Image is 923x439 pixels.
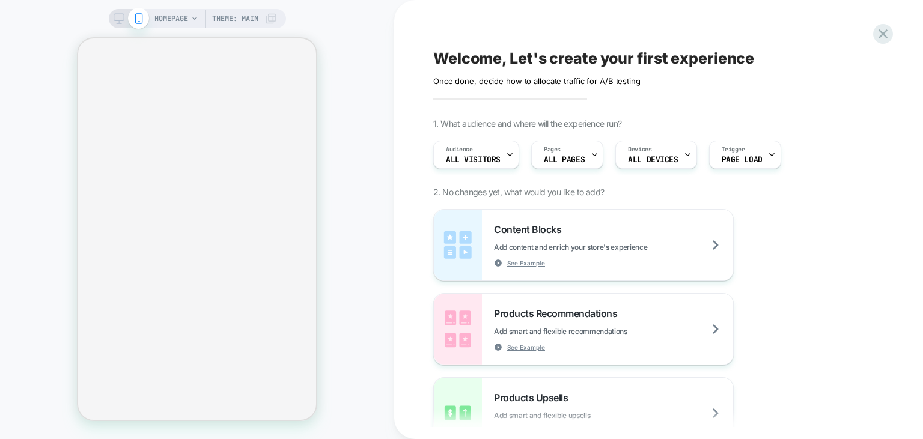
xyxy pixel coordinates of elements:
[433,118,621,129] span: 1. What audience and where will the experience run?
[507,343,545,351] span: See Example
[494,243,707,252] span: Add content and enrich your store's experience
[433,187,604,197] span: 2. No changes yet, what would you like to add?
[154,9,188,28] span: HOMEPAGE
[212,9,258,28] span: Theme: MAIN
[446,156,501,164] span: All Visitors
[628,145,651,154] span: Devices
[544,145,561,154] span: Pages
[494,223,567,235] span: Content Blocks
[494,392,574,404] span: Products Upsells
[507,259,545,267] span: See Example
[446,145,473,154] span: Audience
[722,156,763,164] span: Page Load
[494,327,687,336] span: Add smart and flexible recommendations
[507,427,545,435] span: See Example
[494,307,623,319] span: Products Recommendations
[628,156,678,164] span: ALL DEVICES
[494,411,650,420] span: Add smart and flexible upsells
[544,156,585,164] span: ALL PAGES
[722,145,745,154] span: Trigger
